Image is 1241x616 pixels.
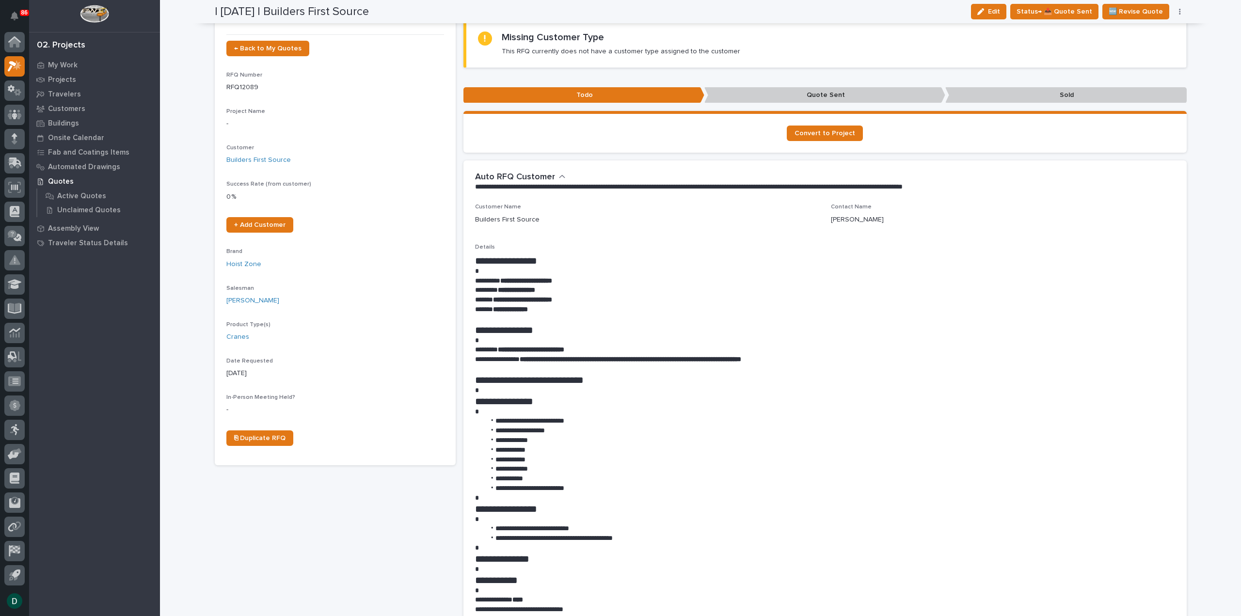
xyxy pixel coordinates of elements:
span: Details [475,244,495,250]
button: users-avatar [4,591,25,611]
p: Sold [945,87,1186,103]
a: + Add Customer [226,217,293,233]
a: Fab and Coatings Items [29,145,160,159]
p: Fab and Coatings Items [48,148,129,157]
p: RFQ12089 [226,82,444,93]
a: [PERSON_NAME] [226,296,279,306]
a: Cranes [226,332,249,342]
p: Traveler Status Details [48,239,128,248]
span: Salesman [226,285,254,291]
p: Assembly View [48,224,99,233]
span: ⎘ Duplicate RFQ [234,435,286,442]
span: Project Name [226,109,265,114]
span: Success Rate (from customer) [226,181,311,187]
a: My Work [29,58,160,72]
a: Projects [29,72,160,87]
p: Travelers [48,90,81,99]
span: RFQ Number [226,72,262,78]
span: Contact Name [831,204,872,210]
p: Todo [463,87,704,103]
p: Customers [48,105,85,113]
a: Convert to Project [787,126,863,141]
p: - [226,405,444,415]
a: Unclaimed Quotes [37,203,160,217]
h2: | [DATE] | Builders First Source [215,5,369,19]
button: Status→ 📤 Quote Sent [1010,4,1098,19]
a: Quotes [29,174,160,189]
a: Builders First Source [226,155,291,165]
h2: Auto RFQ Customer [475,172,555,183]
a: Traveler Status Details [29,236,160,250]
span: Edit [988,7,1000,16]
p: Quotes [48,177,74,186]
button: Edit [971,4,1006,19]
p: 86 [21,9,28,16]
span: ← Back to My Quotes [234,45,302,52]
a: ⎘ Duplicate RFQ [226,430,293,446]
p: Automated Drawings [48,163,120,172]
a: Hoist Zone [226,259,261,269]
span: Customer Name [475,204,521,210]
p: This RFQ currently does not have a customer type assigned to the customer [502,47,740,56]
a: Buildings [29,116,160,130]
span: Brand [226,249,242,254]
span: Convert to Project [795,130,855,137]
span: 🆕 Revise Quote [1109,6,1163,17]
p: Onsite Calendar [48,134,104,142]
p: Buildings [48,119,79,128]
p: Projects [48,76,76,84]
p: My Work [48,61,78,70]
a: Customers [29,101,160,116]
button: Notifications [4,6,25,26]
a: Assembly View [29,221,160,236]
p: Builders First Source [475,215,540,225]
p: - [226,119,444,129]
button: Auto RFQ Customer [475,172,566,183]
a: Automated Drawings [29,159,160,174]
div: Notifications86 [12,12,25,27]
p: Quote Sent [704,87,945,103]
span: Date Requested [226,358,273,364]
span: Product Type(s) [226,322,270,328]
div: 02. Projects [37,40,85,51]
p: [DATE] [226,368,444,379]
span: In-Person Meeting Held? [226,395,295,400]
p: Active Quotes [57,192,106,201]
a: Active Quotes [37,189,160,203]
span: Status→ 📤 Quote Sent [1017,6,1092,17]
h2: Missing Customer Type [502,32,604,43]
span: + Add Customer [234,221,286,228]
a: Onsite Calendar [29,130,160,145]
a: ← Back to My Quotes [226,41,309,56]
p: [PERSON_NAME] [831,215,884,225]
a: Travelers [29,87,160,101]
p: 0 % [226,192,444,202]
span: Customer [226,145,254,151]
img: Workspace Logo [80,5,109,23]
p: Unclaimed Quotes [57,206,121,215]
button: 🆕 Revise Quote [1102,4,1169,19]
